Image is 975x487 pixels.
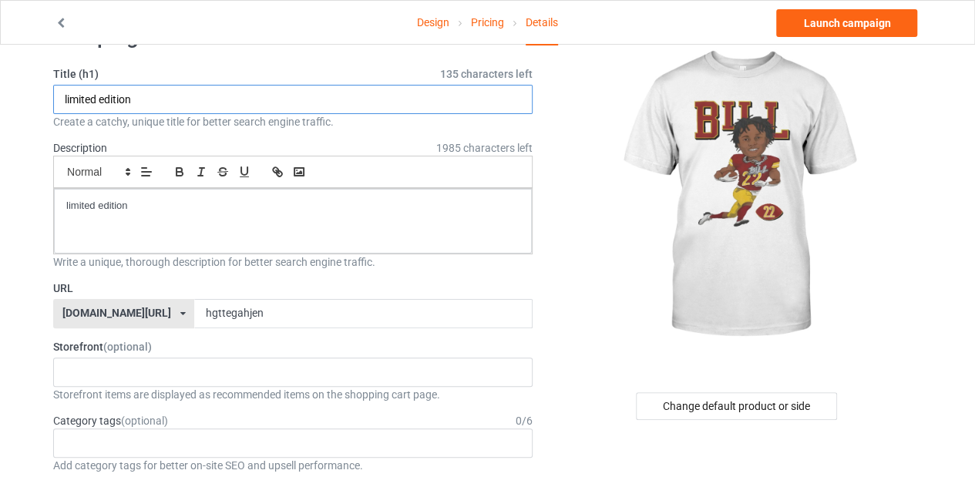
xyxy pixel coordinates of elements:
label: Storefront [53,339,533,354]
span: (optional) [121,415,168,427]
div: Write a unique, thorough description for better search engine traffic. [53,254,533,270]
label: URL [53,280,533,296]
div: Add category tags for better on-site SEO and upsell performance. [53,458,533,473]
span: 1985 characters left [436,140,533,156]
label: Title (h1) [53,66,533,82]
p: limited edition [66,199,519,213]
label: Category tags [53,413,168,428]
div: Change default product or side [636,392,837,420]
div: [DOMAIN_NAME][URL] [62,307,171,318]
a: Design [417,1,449,44]
a: Pricing [471,1,504,44]
span: (optional) [103,341,152,353]
div: Details [526,1,558,45]
label: Description [53,142,107,154]
div: 0 / 6 [516,413,533,428]
div: Storefront items are displayed as recommended items on the shopping cart page. [53,387,533,402]
span: 135 characters left [440,66,533,82]
a: Launch campaign [776,9,917,37]
div: Create a catchy, unique title for better search engine traffic. [53,114,533,129]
